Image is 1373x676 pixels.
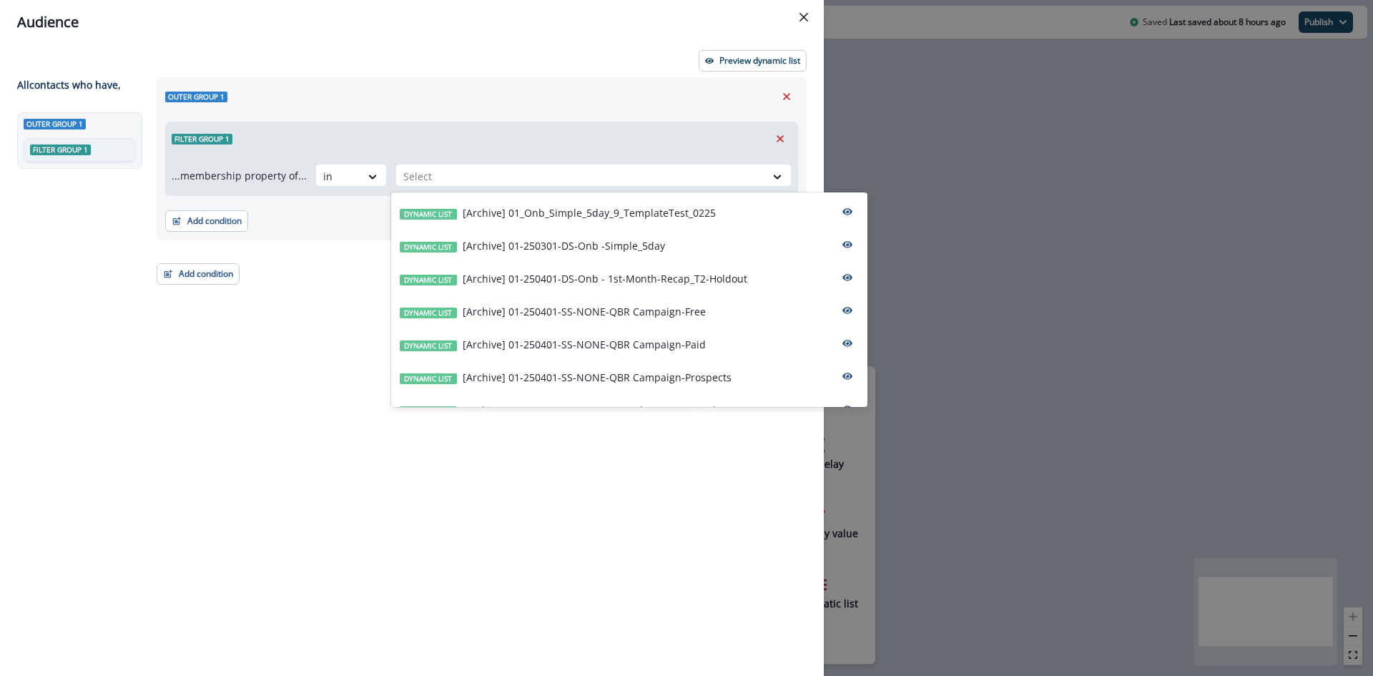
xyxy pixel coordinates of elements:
[400,209,457,220] span: Dynamic list
[400,308,457,318] span: Dynamic list
[463,205,716,220] p: [Archive] 01_Onb_Simple_5day_9_TemplateTest_0225
[165,210,248,232] button: Add condition
[400,406,457,417] span: Dynamic list
[463,403,716,418] p: [Archive] 01-250408-BB-Deprectate Chat Operational
[17,77,121,92] p: All contact s who have,
[836,201,859,222] button: preview
[30,144,91,155] span: Filter group 1
[24,119,86,129] span: Outer group 1
[400,275,457,285] span: Dynamic list
[836,234,859,255] button: preview
[172,134,232,144] span: Filter group 1
[836,366,859,387] button: preview
[172,168,307,183] p: ...membership property of...
[792,6,815,29] button: Close
[836,300,859,321] button: preview
[400,341,457,351] span: Dynamic list
[463,271,747,286] p: [Archive] 01-250401-DS-Onb - 1st-Month-Recap_T2-Holdout
[769,128,792,150] button: Remove
[836,398,859,420] button: preview
[400,242,457,253] span: Dynamic list
[157,263,240,285] button: Add condition
[165,92,227,102] span: Outer group 1
[463,370,732,385] p: [Archive] 01-250401-SS-NONE-QBR Campaign-Prospects
[836,333,859,354] button: preview
[463,337,706,352] p: [Archive] 01-250401-SS-NONE-QBR Campaign-Paid
[463,238,665,253] p: [Archive] 01-250301-DS-Onb -Simple_5day
[17,11,807,33] div: Audience
[836,267,859,288] button: preview
[719,56,800,66] p: Preview dynamic list
[463,304,706,319] p: [Archive] 01-250401-SS-NONE-QBR Campaign-Free
[400,373,457,384] span: Dynamic list
[775,86,798,107] button: Remove
[699,50,807,72] button: Preview dynamic list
